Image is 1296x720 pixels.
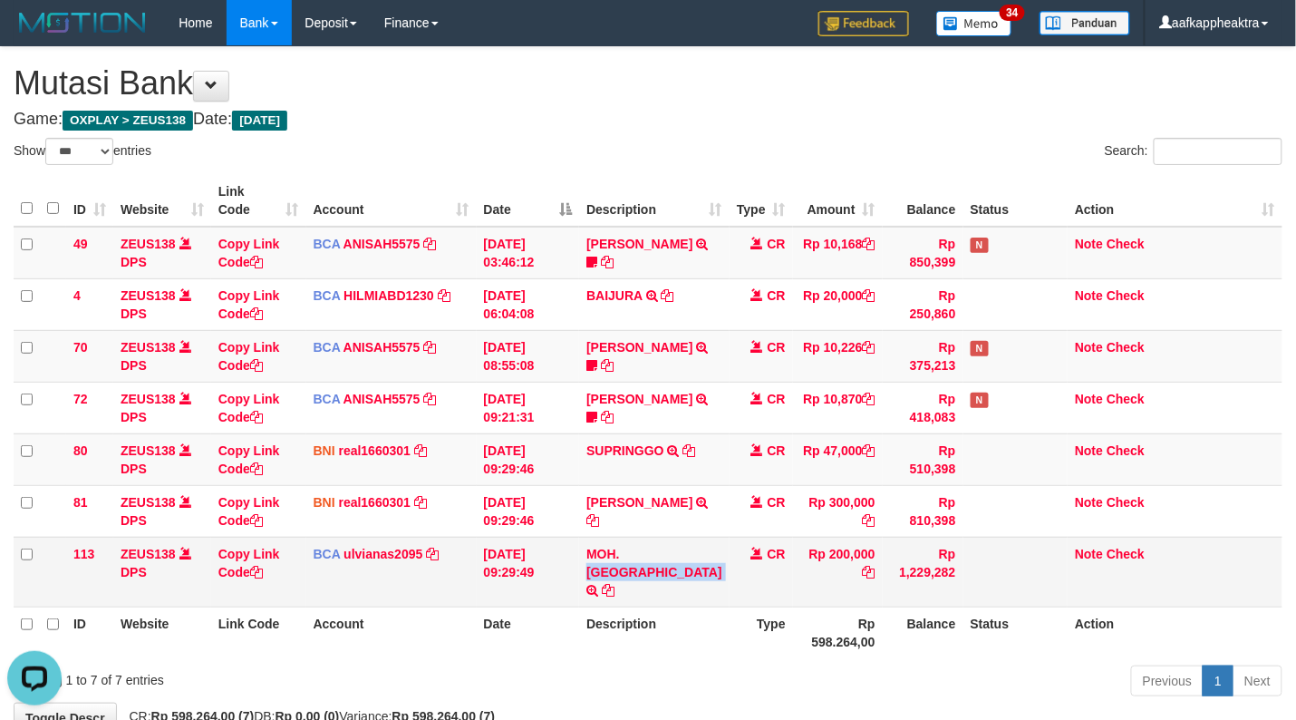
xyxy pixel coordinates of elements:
[936,11,1012,36] img: Button%20Memo.svg
[963,175,1069,227] th: Status
[586,340,692,355] a: [PERSON_NAME]
[1131,666,1204,696] a: Previous
[121,443,176,458] a: ZEUS138
[314,495,335,510] span: BNI
[414,495,427,510] a: Copy real1660301 to clipboard
[768,237,786,251] span: CR
[768,340,786,355] span: CR
[414,443,427,458] a: Copy real1660301 to clipboard
[1107,495,1145,510] a: Check
[218,288,280,321] a: Copy Link Code
[121,237,176,251] a: ZEUS138
[883,433,963,485] td: Rp 510,398
[218,547,280,579] a: Copy Link Code
[339,443,411,458] a: real1660301
[1154,138,1282,165] input: Search:
[73,392,88,406] span: 72
[424,392,437,406] a: Copy ANISAH5575 to clipboard
[63,111,193,131] span: OXPLAY > ZEUS138
[768,392,786,406] span: CR
[121,340,176,355] a: ZEUS138
[424,237,437,251] a: Copy ANISAH5575 to clipboard
[1068,175,1282,227] th: Action: activate to sort column ascending
[586,513,599,528] a: Copy NANDA HIDAYATULLAH to clipboard
[66,175,113,227] th: ID: activate to sort column ascending
[730,175,793,227] th: Type: activate to sort column ascending
[883,175,963,227] th: Balance
[586,392,692,406] a: [PERSON_NAME]
[7,7,62,62] button: Open LiveChat chat widget
[314,392,341,406] span: BCA
[73,237,88,251] span: 49
[768,495,786,510] span: CR
[793,607,883,658] th: Rp 598.264,00
[14,138,151,165] label: Show entries
[883,485,963,537] td: Rp 810,398
[218,340,280,373] a: Copy Link Code
[601,410,614,424] a: Copy MUHAMMAD TAU to clipboard
[602,583,614,598] a: Copy MOH. KHADAFI to clipboard
[768,288,786,303] span: CR
[306,175,477,227] th: Account: activate to sort column ascending
[426,547,439,561] a: Copy ulvianas2095 to clipboard
[883,330,963,382] td: Rp 375,213
[477,485,580,537] td: [DATE] 09:29:46
[963,607,1069,658] th: Status
[883,227,963,279] td: Rp 850,399
[73,288,81,303] span: 4
[586,443,664,458] a: SUPRINGGO
[424,340,437,355] a: Copy ANISAH5575 to clipboard
[768,547,786,561] span: CR
[14,664,527,689] div: Showing 1 to 7 of 7 entries
[662,288,674,303] a: Copy BAIJURA to clipboard
[314,237,341,251] span: BCA
[477,433,580,485] td: [DATE] 09:29:46
[883,278,963,330] td: Rp 250,860
[863,392,875,406] a: Copy Rp 10,870 to clipboard
[343,237,421,251] a: ANISAH5575
[586,288,643,303] a: BAIJURA
[1075,340,1103,355] a: Note
[971,393,989,408] span: Has Note
[314,443,335,458] span: BNI
[793,278,883,330] td: Rp 20,000
[477,175,580,227] th: Date: activate to sort column descending
[343,392,421,406] a: ANISAH5575
[477,537,580,607] td: [DATE] 09:29:49
[113,382,211,433] td: DPS
[73,340,88,355] span: 70
[73,495,88,510] span: 81
[121,547,176,561] a: ZEUS138
[971,341,989,356] span: Has Note
[477,278,580,330] td: [DATE] 06:04:08
[113,278,211,330] td: DPS
[314,288,341,303] span: BCA
[601,255,614,269] a: Copy INA PAUJANAH to clipboard
[1075,547,1103,561] a: Note
[863,513,875,528] a: Copy Rp 300,000 to clipboard
[113,330,211,382] td: DPS
[579,175,730,227] th: Description: activate to sort column ascending
[586,237,692,251] a: [PERSON_NAME]
[113,537,211,607] td: DPS
[218,237,280,269] a: Copy Link Code
[793,537,883,607] td: Rp 200,000
[1040,11,1130,35] img: panduan.png
[66,607,113,658] th: ID
[683,443,696,458] a: Copy SUPRINGGO to clipboard
[14,111,1282,129] h4: Game: Date:
[218,495,280,528] a: Copy Link Code
[477,227,580,279] td: [DATE] 03:46:12
[477,330,580,382] td: [DATE] 08:55:08
[121,392,176,406] a: ZEUS138
[1068,607,1282,658] th: Action
[1075,443,1103,458] a: Note
[1107,237,1145,251] a: Check
[113,227,211,279] td: DPS
[1107,392,1145,406] a: Check
[730,607,793,658] th: Type
[343,340,421,355] a: ANISAH5575
[1203,666,1233,696] a: 1
[314,340,341,355] span: BCA
[113,485,211,537] td: DPS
